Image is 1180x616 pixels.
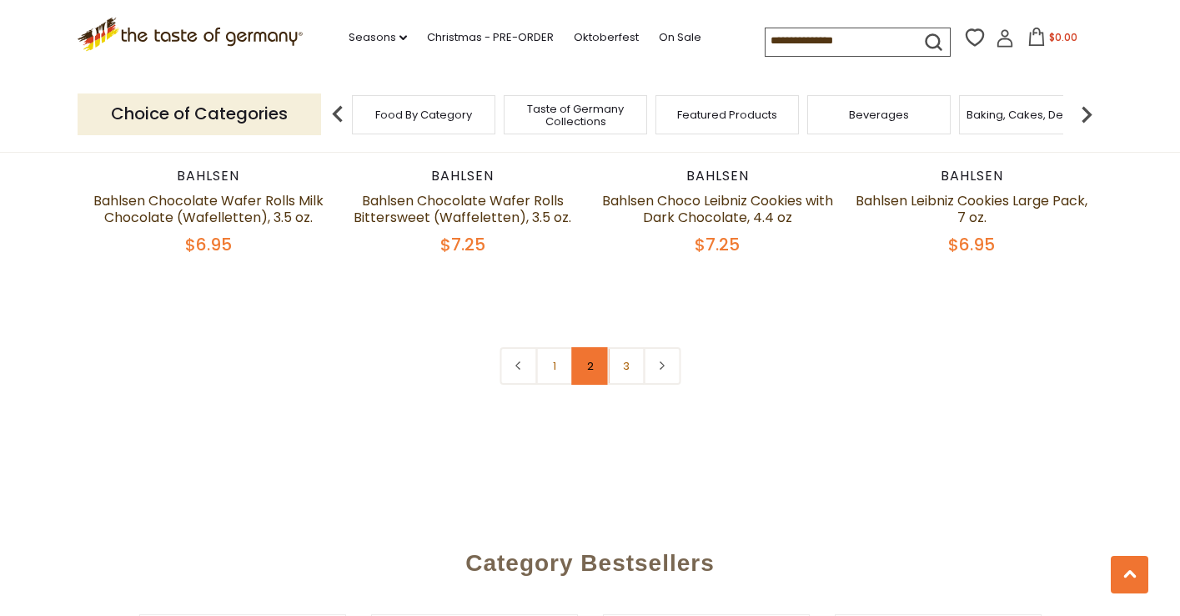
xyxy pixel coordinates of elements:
span: $7.25 [695,233,740,256]
a: Bahlsen Chocolate Wafer Rolls Bittersweet (Waffeletten), 3.5 oz. [354,191,571,227]
div: Bahlsen [853,168,1091,184]
img: next arrow [1070,98,1103,131]
div: Bahlsen [90,168,328,184]
a: 3 [607,347,645,385]
a: Beverages [849,109,909,121]
a: Baking, Cakes, Desserts [967,109,1096,121]
div: Category Bestsellers [11,525,1170,593]
div: Bahlsen [344,168,582,184]
a: Oktoberfest [574,28,639,47]
span: $0.00 [1049,30,1077,44]
a: Bahlsen Chocolate Wafer Rolls Milk Chocolate (Wafelletten), 3.5 oz. [93,191,324,227]
span: $6.95 [185,233,232,256]
a: Taste of Germany Collections [509,103,642,128]
a: Food By Category [375,109,472,121]
a: Bahlsen Leibniz Cookies Large Pack, 7 oz. [856,191,1087,227]
a: On Sale [659,28,701,47]
img: previous arrow [321,98,354,131]
a: Christmas - PRE-ORDER [427,28,554,47]
a: 1 [535,347,573,385]
a: 2 [571,347,609,385]
span: $7.25 [440,233,485,256]
p: Choice of Categories [78,93,321,134]
a: Featured Products [677,109,777,121]
button: $0.00 [1017,28,1088,53]
a: Seasons [349,28,407,47]
span: $6.95 [948,233,995,256]
a: Bahlsen Choco Leibniz Cookies with Dark Chocolate, 4.4 oz [602,191,833,227]
div: Bahlsen [599,168,836,184]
